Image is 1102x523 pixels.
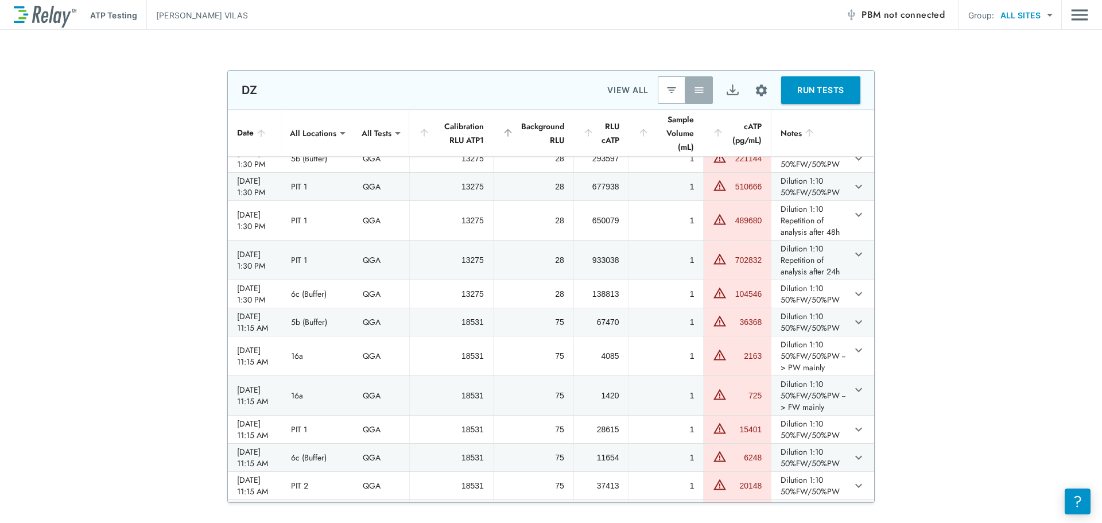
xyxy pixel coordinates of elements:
[242,83,257,97] p: DZ
[502,119,564,147] div: Background RLU
[849,245,868,264] button: expand row
[713,421,727,435] img: Warning
[419,452,484,463] div: 18531
[583,350,619,362] div: 4085
[583,424,619,435] div: 28615
[583,254,619,266] div: 933038
[1065,489,1091,514] iframe: Resource center
[849,205,868,224] button: expand row
[730,480,762,491] div: 20148
[638,181,694,192] div: 1
[418,119,484,147] div: Calibration RLU ATP1
[713,252,727,266] img: Warning
[730,288,762,300] div: 104546
[354,145,409,172] td: QGA
[354,173,409,200] td: QGA
[583,119,619,147] div: RLU cATP
[771,444,849,471] td: Dilution 1:10 50%FW/50%PW
[849,177,868,196] button: expand row
[503,452,564,463] div: 75
[771,308,849,336] td: Dilution 1:10 50%FW/50%PW
[771,280,849,308] td: Dilution 1:10 50%FW/50%PW
[354,444,409,471] td: QGA
[503,254,564,266] div: 28
[849,149,868,168] button: expand row
[237,344,273,367] div: [DATE] 11:15 AM
[638,153,694,164] div: 1
[638,390,694,401] div: 1
[841,3,949,26] button: PBM not connected
[90,9,137,21] p: ATP Testing
[746,75,777,106] button: Site setup
[237,311,273,334] div: [DATE] 11:15 AM
[237,249,273,272] div: [DATE] 1:30 PM
[419,316,484,328] div: 18531
[845,9,857,21] img: Offline Icon
[282,145,354,172] td: 5b (Buffer)
[419,390,484,401] div: 18531
[607,83,649,97] p: VIEW ALL
[638,288,694,300] div: 1
[583,390,619,401] div: 1420
[583,452,619,463] div: 11654
[730,452,762,463] div: 6248
[282,416,354,443] td: PIT 1
[781,126,840,140] div: Notes
[713,388,727,401] img: Warning
[713,150,727,164] img: Warning
[282,336,354,375] td: 16a
[503,424,564,435] div: 75
[713,478,727,491] img: Warning
[713,348,727,362] img: Warning
[354,416,409,443] td: QGA
[419,350,484,362] div: 18531
[354,122,399,145] div: All Tests
[354,376,409,415] td: QGA
[771,201,849,240] td: Dilution 1:10 Repetition of analysis after 48h
[713,286,727,300] img: Warning
[419,288,484,300] div: 13275
[503,181,564,192] div: 28
[237,384,273,407] div: [DATE] 11:15 AM
[583,215,619,226] div: 650079
[693,84,705,96] img: View All
[849,312,868,332] button: expand row
[237,209,273,232] div: [DATE] 1:30 PM
[849,380,868,400] button: expand row
[503,480,564,491] div: 75
[237,474,273,497] div: [DATE] 11:15 AM
[419,254,484,266] div: 13275
[849,284,868,304] button: expand row
[228,110,282,157] th: Date
[771,472,849,499] td: Dilution 1:10 50%FW/50%PW
[638,480,694,491] div: 1
[771,376,849,415] td: Dilution 1:10 50%FW/50%PW --> FW mainly
[638,424,694,435] div: 1
[719,76,746,104] button: Export
[583,288,619,300] div: 138813
[583,316,619,328] div: 67470
[237,418,273,441] div: [DATE] 11:15 AM
[14,3,76,28] img: LuminUltra Relay
[354,201,409,240] td: QGA
[730,424,762,435] div: 15401
[419,424,484,435] div: 18531
[638,350,694,362] div: 1
[730,390,762,401] div: 725
[638,452,694,463] div: 1
[237,147,273,170] div: [DATE] 1:30 PM
[730,181,762,192] div: 510666
[583,153,619,164] div: 293597
[503,153,564,164] div: 28
[503,288,564,300] div: 28
[237,282,273,305] div: [DATE] 1:30 PM
[713,314,727,328] img: Warning
[771,145,849,172] td: Dilution 1:10 50%FW/50%PW
[1071,4,1088,26] img: Drawer Icon
[282,376,354,415] td: 16a
[354,308,409,336] td: QGA
[638,113,694,154] div: Sample Volume (mL)
[849,476,868,495] button: expand row
[282,201,354,240] td: PIT 1
[419,181,484,192] div: 13275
